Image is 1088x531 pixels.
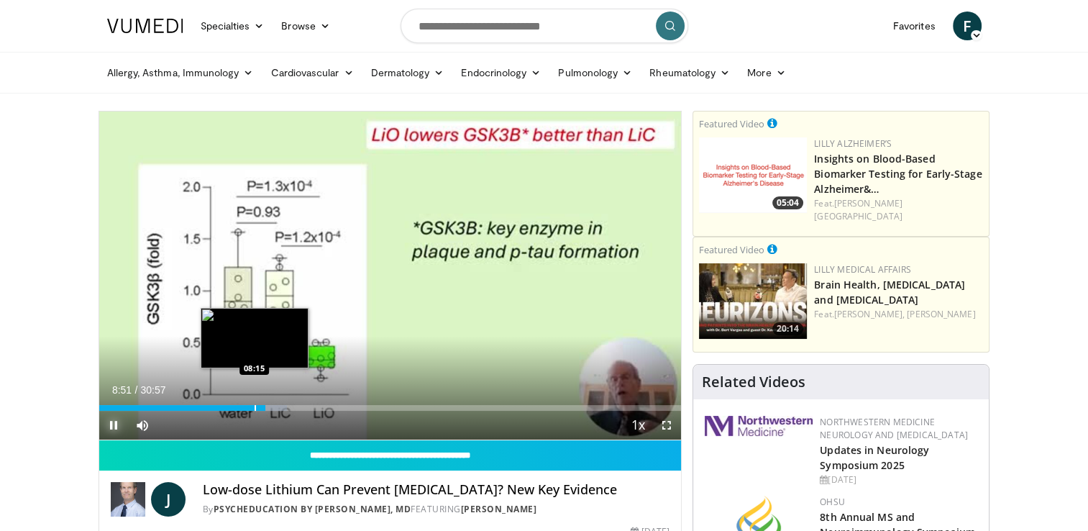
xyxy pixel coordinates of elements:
[452,58,549,87] a: Endocrinology
[623,411,652,440] button: Playback Rate
[262,58,362,87] a: Cardiovascular
[820,473,977,486] div: [DATE]
[705,416,813,436] img: 2a462fb6-9365-492a-ac79-3166a6f924d8.png.150x105_q85_autocrop_double_scale_upscale_version-0.2.jpg
[99,411,128,440] button: Pause
[699,137,807,213] a: 05:04
[814,308,983,321] div: Feat.
[128,411,157,440] button: Mute
[814,263,911,276] a: Lilly Medical Affairs
[820,496,845,508] a: OHSU
[151,482,186,517] a: J
[203,503,670,516] div: By FEATURING
[140,384,165,396] span: 30:57
[401,9,688,43] input: Search topics, interventions
[907,308,975,320] a: [PERSON_NAME]
[273,12,339,40] a: Browse
[99,405,682,411] div: Progress Bar
[192,12,273,40] a: Specialties
[739,58,794,87] a: More
[834,308,905,320] a: [PERSON_NAME],
[699,243,764,256] small: Featured Video
[699,137,807,213] img: 89d2bcdb-a0e3-4b93-87d8-cca2ef42d978.png.150x105_q85_crop-smart_upscale.png
[814,197,983,223] div: Feat.
[699,263,807,339] img: ca157f26-4c4a-49fd-8611-8e91f7be245d.png.150x105_q85_crop-smart_upscale.jpg
[814,278,965,307] a: Brain Health, [MEDICAL_DATA] and [MEDICAL_DATA]
[699,117,764,130] small: Featured Video
[99,112,682,440] video-js: Video Player
[107,19,183,33] img: VuMedi Logo
[772,322,803,335] span: 20:14
[201,308,308,368] img: image.jpeg
[214,503,411,515] a: PsychEducation by [PERSON_NAME], MD
[203,482,670,498] h4: Low-dose Lithium Can Prevent [MEDICAL_DATA]? New Key Evidence
[549,58,641,87] a: Pulmonology
[362,58,453,87] a: Dermatology
[112,384,132,396] span: 8:51
[814,137,892,150] a: Lilly Alzheimer’s
[953,12,982,40] a: F
[652,411,681,440] button: Fullscreen
[99,58,262,87] a: Allergy, Asthma, Immunology
[699,263,807,339] a: 20:14
[461,503,537,515] a: [PERSON_NAME]
[814,152,982,196] a: Insights on Blood-Based Biomarker Testing for Early-Stage Alzheimer&…
[814,197,902,222] a: [PERSON_NAME][GEOGRAPHIC_DATA]
[884,12,944,40] a: Favorites
[135,384,138,396] span: /
[820,443,929,472] a: Updates in Neurology Symposium 2025
[820,416,968,441] a: Northwestern Medicine Neurology and [MEDICAL_DATA]
[702,373,805,391] h4: Related Videos
[641,58,739,87] a: Rheumatology
[111,482,145,517] img: PsychEducation by James Phelps, MD
[772,196,803,209] span: 05:04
